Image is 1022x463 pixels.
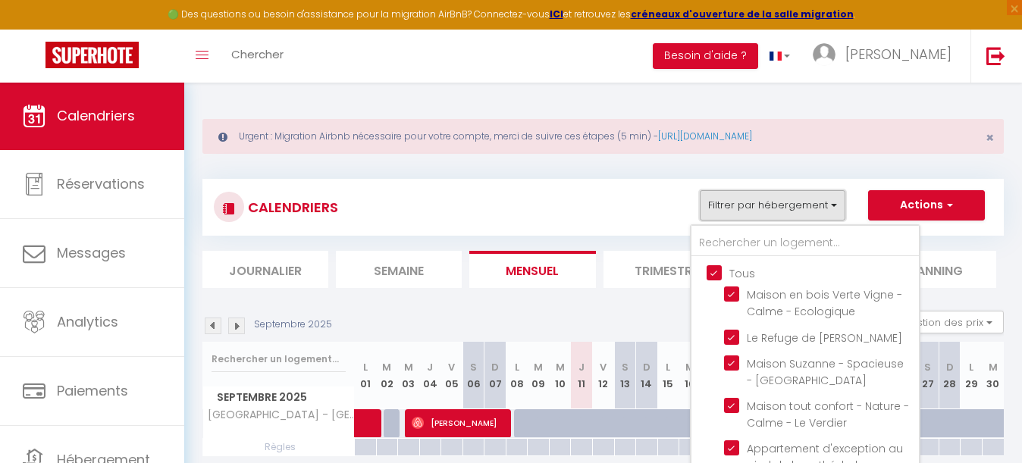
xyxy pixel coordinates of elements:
[57,243,126,262] span: Messages
[986,128,994,147] span: ×
[506,342,528,409] th: 08
[657,342,679,409] th: 15
[45,42,139,68] img: Super Booking
[57,381,128,400] span: Paiements
[212,346,346,373] input: Rechercher un logement...
[336,251,462,288] li: Semaine
[747,287,902,319] span: Maison en bois Verte Vigne - Calme - Ecologique
[868,190,985,221] button: Actions
[363,360,368,374] abbr: L
[870,251,996,288] li: Planning
[441,342,463,409] th: 05
[631,8,854,20] a: créneaux d'ouverture de la salle migration
[700,190,845,221] button: Filtrer par hébergement
[528,342,550,409] th: 09
[813,43,835,66] img: ...
[924,360,931,374] abbr: S
[202,251,328,288] li: Journalier
[57,174,145,193] span: Réservations
[469,251,595,288] li: Mensuel
[600,360,607,374] abbr: V
[917,342,939,409] th: 27
[603,251,729,288] li: Trimestre
[57,312,118,331] span: Analytics
[534,360,543,374] abbr: M
[412,408,507,437] span: [PERSON_NAME]
[205,409,357,421] span: [GEOGRAPHIC_DATA] - [GEOGRAPHIC_DATA] - [GEOGRAPHIC_DATA]
[550,8,563,20] a: ICI
[658,130,752,142] a: [URL][DOMAIN_NAME]
[231,46,284,62] span: Chercher
[986,131,994,145] button: Close
[747,399,909,430] span: Maison tout confort - Nature - Calme - Le Verdier
[491,360,499,374] abbr: D
[891,311,1004,333] button: Gestion des prix
[203,439,354,455] span: Règles
[376,342,398,409] th: 02
[593,342,615,409] th: 12
[969,360,973,374] abbr: L
[571,342,593,409] th: 11
[643,360,651,374] abbr: D
[989,360,998,374] abbr: M
[549,342,571,409] th: 10
[747,356,904,388] span: Maison Suzanne - Spacieuse - [GEOGRAPHIC_DATA]
[462,342,484,409] th: 06
[636,342,658,409] th: 14
[801,30,970,83] a: ... [PERSON_NAME]
[578,360,585,374] abbr: J
[961,342,983,409] th: 29
[622,360,629,374] abbr: S
[203,386,354,408] span: Septembre 2025
[982,342,1004,409] th: 30
[244,190,338,224] h3: CALENDRIERS
[939,342,961,409] th: 28
[679,342,701,409] th: 16
[57,106,135,125] span: Calendriers
[685,360,694,374] abbr: M
[404,360,413,374] abbr: M
[515,360,519,374] abbr: L
[202,119,1004,154] div: Urgent : Migration Airbnb nécessaire pour votre compte, merci de suivre ces étapes (5 min) -
[556,360,565,374] abbr: M
[470,360,477,374] abbr: S
[691,230,919,257] input: Rechercher un logement...
[254,318,332,332] p: Septembre 2025
[845,45,951,64] span: [PERSON_NAME]
[419,342,441,409] th: 04
[484,342,506,409] th: 07
[986,46,1005,65] img: logout
[220,30,295,83] a: Chercher
[448,360,455,374] abbr: V
[666,360,670,374] abbr: L
[653,43,758,69] button: Besoin d'aide ?
[382,360,391,374] abbr: M
[427,360,433,374] abbr: J
[946,360,954,374] abbr: D
[355,342,377,409] th: 01
[614,342,636,409] th: 13
[398,342,420,409] th: 03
